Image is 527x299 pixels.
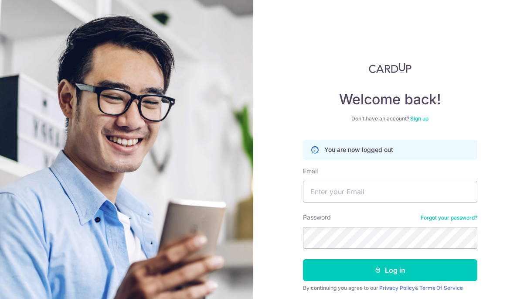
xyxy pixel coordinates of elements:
[421,214,477,221] a: Forgot your password?
[303,213,331,222] label: Password
[410,115,428,122] a: Sign up
[324,145,393,154] p: You are now logged out
[303,181,477,203] input: Enter your Email
[303,167,318,175] label: Email
[303,115,477,122] div: Don’t have an account?
[303,91,477,108] h4: Welcome back!
[303,285,477,292] div: By continuing you agree to our &
[419,285,463,291] a: Terms Of Service
[379,285,415,291] a: Privacy Policy
[369,63,411,73] img: CardUp Logo
[303,259,477,281] button: Log in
